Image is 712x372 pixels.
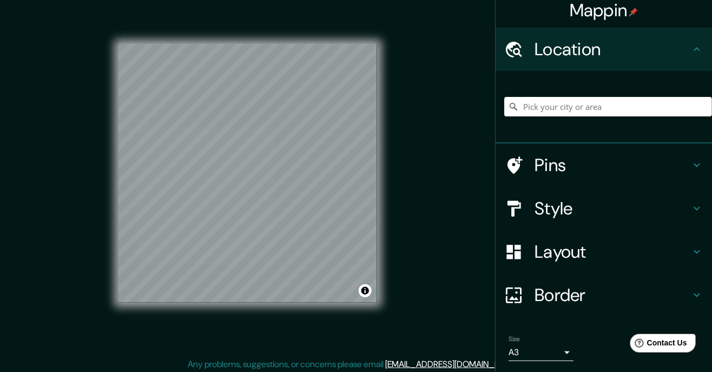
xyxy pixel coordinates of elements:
img: pin-icon.png [629,8,638,16]
h4: Location [535,38,690,60]
p: Any problems, suggestions, or concerns please email . [188,358,520,371]
div: Layout [496,230,712,273]
a: [EMAIL_ADDRESS][DOMAIN_NAME] [385,358,519,370]
div: Border [496,273,712,317]
div: Pins [496,143,712,187]
h4: Border [535,284,690,306]
button: Toggle attribution [359,284,372,297]
iframe: Help widget launcher [616,330,700,360]
h4: Style [535,198,690,219]
div: A3 [509,344,573,361]
h4: Pins [535,154,690,176]
canvas: Map [118,44,377,303]
label: Size [509,335,520,344]
input: Pick your city or area [504,97,712,116]
div: Location [496,28,712,71]
div: Style [496,187,712,230]
h4: Layout [535,241,690,263]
